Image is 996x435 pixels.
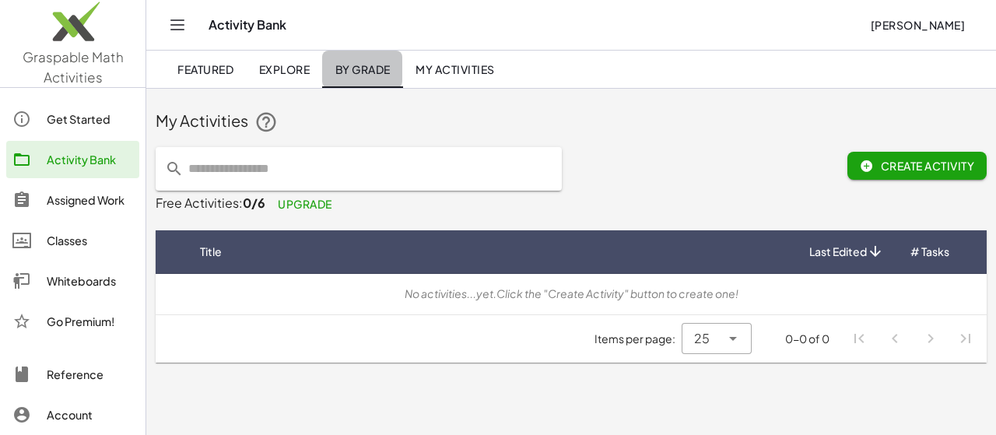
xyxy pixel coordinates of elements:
[168,286,974,302] div: No activities...yet.
[258,62,310,76] span: Explore
[335,62,390,76] span: By Grade
[6,222,139,259] a: Classes
[694,329,710,348] span: 25
[47,150,133,169] div: Activity Bank
[47,110,133,128] div: Get Started
[165,12,190,37] button: Toggle navigation
[910,244,949,260] span: # Tasks
[47,231,133,250] div: Classes
[785,331,829,347] div: 0-0 of 0
[265,190,345,218] a: Upgrade
[156,110,987,135] div: My Activities
[47,365,133,384] div: Reference
[200,244,222,260] span: Title
[842,321,984,357] nav: Pagination Navigation
[177,62,233,76] span: Featured
[6,396,139,433] a: Account
[278,197,332,211] span: Upgrade
[809,244,867,260] span: Last Edited
[847,152,987,180] button: Create Activity
[857,11,977,39] button: [PERSON_NAME]
[47,272,133,290] div: Whiteboards
[416,62,495,76] span: My Activities
[156,191,987,218] p: Free Activities:
[243,194,265,210] span: 0/6
[496,286,738,300] span: Click the "Create Activity" button to create one!
[594,331,682,347] span: Items per page:
[47,312,133,331] div: Go Premium!
[6,141,139,178] a: Activity Bank
[870,18,965,32] span: [PERSON_NAME]
[6,181,139,219] a: Assigned Work
[6,262,139,300] a: Whiteboards
[6,356,139,393] a: Reference
[47,191,133,209] div: Assigned Work
[165,160,184,178] i: prepended action
[6,100,139,138] a: Get Started
[23,48,124,86] span: Graspable Math Activities
[47,405,133,424] div: Account
[860,159,974,173] span: Create Activity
